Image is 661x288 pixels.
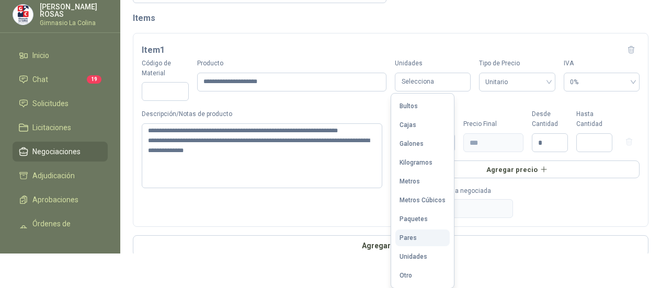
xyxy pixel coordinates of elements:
button: Agregar Item [133,235,648,256]
span: Unitario [485,74,549,90]
div: Galones [400,140,424,147]
p: [PERSON_NAME] ROSAS [40,3,108,18]
span: Aprobaciones [32,194,78,205]
a: Chat19 [13,70,108,89]
label: Producto [197,59,386,68]
div: Precio Final [463,119,523,129]
a: Órdenes de Compra [13,214,108,245]
button: Paquetes [395,211,450,227]
button: Cajas [395,117,450,133]
button: Otro [395,267,450,284]
div: Kilogramos [400,159,432,166]
button: Bultos [395,98,450,114]
div: Pares [400,234,417,241]
div: Desde Cantidad [532,109,568,129]
div: Unidades [400,253,427,260]
h3: Item 1 [142,43,165,57]
div: Paquetes [400,215,428,223]
button: Unidades [395,248,450,265]
span: Licitaciones [32,122,71,133]
span: Adjudicación [32,170,75,181]
a: Aprobaciones [13,190,108,210]
span: Chat [32,74,48,85]
div: Otro [400,272,412,279]
span: 0% [570,74,633,90]
div: Bultos [400,102,418,110]
a: Negociaciones [13,142,108,162]
h2: Items [133,11,648,25]
a: Inicio [13,45,108,65]
span: Solicitudes [32,98,69,109]
img: Company Logo [13,5,33,25]
p: Gimnasio La Colina [40,20,108,26]
button: Agregar precio [395,160,640,178]
label: Descripción/Notas de producto [142,109,386,119]
button: Galones [395,135,450,152]
div: Selecciona [395,73,471,92]
span: Inicio [32,50,49,61]
label: Tipo de Precio [479,59,555,68]
a: Adjudicación [13,166,108,186]
button: Metros Cúbicos [395,192,450,209]
span: Negociaciones [32,146,81,157]
label: Código de Material [142,59,189,78]
div: Metros Cúbicos [400,197,446,204]
button: Metros [395,173,450,190]
div: Metros [400,178,420,185]
div: Hasta Cantidad [576,109,612,129]
button: Pares [395,229,450,246]
span: Órdenes de Compra [32,218,98,241]
a: Solicitudes [13,94,108,113]
label: IVA [564,59,640,68]
div: Cajas [400,121,416,129]
button: Kilogramos [395,154,450,171]
label: Unidades [395,59,471,68]
span: 19 [87,75,101,84]
a: Licitaciones [13,118,108,137]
